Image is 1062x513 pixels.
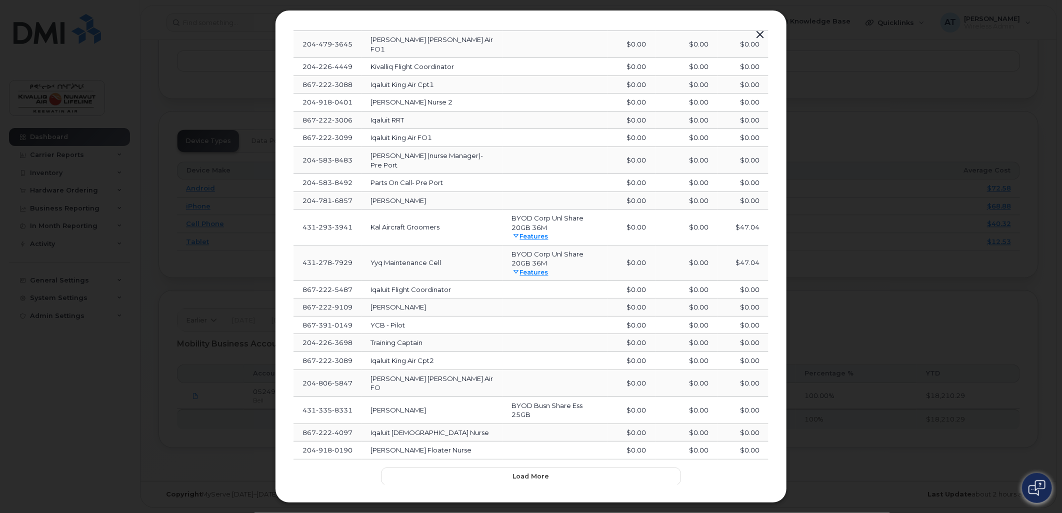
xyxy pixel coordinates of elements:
[332,406,352,414] span: 8331
[655,370,718,397] td: $0.00
[332,379,352,387] span: 5847
[718,397,768,424] td: $0.00
[332,428,352,436] span: 4097
[316,428,332,436] span: 222
[607,397,655,424] td: $0.00
[361,397,503,424] td: [PERSON_NAME]
[512,401,599,419] div: BYOD Busn Share Ess 25GB
[718,352,768,370] td: $0.00
[361,424,503,442] td: Iqaluit [DEMOGRAPHIC_DATA] Nurse
[302,428,352,436] span: 867
[607,352,655,370] td: $0.00
[655,424,718,442] td: $0.00
[361,370,503,397] td: [PERSON_NAME] [PERSON_NAME] Air FO
[361,352,503,370] td: Iqaluit King Air Cpt2
[607,424,655,442] td: $0.00
[302,379,352,387] span: 204
[718,370,768,397] td: $0.00
[607,370,655,397] td: $0.00
[655,352,718,370] td: $0.00
[718,424,768,442] td: $0.00
[316,406,332,414] span: 335
[316,379,332,387] span: 806
[302,406,352,414] span: 431
[655,397,718,424] td: $0.00
[1028,480,1045,496] img: Open chat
